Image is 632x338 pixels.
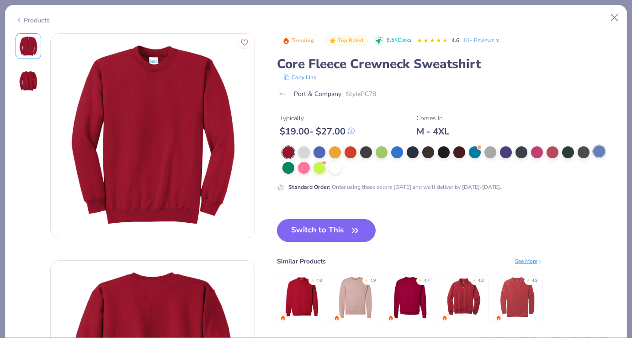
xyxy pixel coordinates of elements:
img: Front [17,35,39,57]
div: 4.6 Stars [417,33,448,48]
img: Gildan Adult Heavy Blend Adult 8 Oz. 50/50 Fleece Crew [280,275,324,319]
span: Port & Company [294,89,341,99]
img: Back [17,70,39,92]
div: ★ [311,278,314,281]
img: Jerzees Adult NuBlend® Fleece Crew [334,275,377,319]
strong: Standard Order : [288,183,330,191]
img: brand logo [277,91,289,98]
button: copy to clipboard [281,73,319,82]
div: M - 4XL [416,126,449,137]
button: Switch to This [277,219,376,242]
img: trending.gif [280,315,286,321]
div: 4.8 [316,278,322,284]
div: ★ [473,278,476,281]
div: 4.9 [370,278,376,284]
div: Similar Products [277,257,326,266]
img: Top Rated sort [329,37,336,44]
img: Front [51,34,255,238]
a: 10+ Reviews [463,36,501,44]
span: Style PC78 [346,89,376,99]
img: trending.gif [388,315,393,321]
div: Core Fleece Crewneck Sweatshirt [277,55,617,73]
div: Typically [280,113,355,123]
span: Trending [292,38,314,43]
div: Comes In [416,113,449,123]
div: 4.9 [532,278,537,284]
span: 4.6 [451,37,459,44]
div: ★ [419,278,422,281]
img: Hanes Unisex 7.8 Oz. Ecosmart 50/50 Crewneck Sweatshirt [388,275,431,319]
button: Like [239,37,250,48]
img: Jerzees Nublend Quarter-Zip Cadet Collar Sweatshirt [442,275,485,319]
button: Badge Button [324,35,368,47]
img: Comfort Colors Adult Crewneck Sweatshirt [496,275,539,319]
div: Order using these colors [DATE] and we'll deliver by [DATE]-[DATE]. [288,183,501,191]
img: trending.gif [334,315,340,321]
div: Products [16,16,50,25]
button: Close [606,9,623,27]
span: 8.5K Clicks [387,37,411,44]
button: Badge Button [278,35,319,47]
div: 4.8 [478,278,483,284]
img: trending.gif [496,315,501,321]
div: 4.7 [424,278,430,284]
div: $ 19.00 - $ 27.00 [280,126,355,137]
img: Trending sort [282,37,290,44]
div: See More [515,257,543,265]
img: trending.gif [442,315,447,321]
div: ★ [526,278,530,281]
span: Top Rated [338,38,364,43]
div: ★ [365,278,368,281]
